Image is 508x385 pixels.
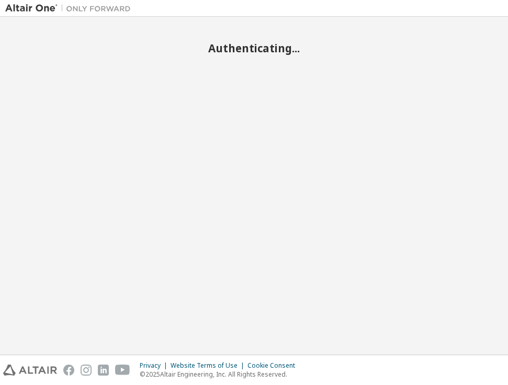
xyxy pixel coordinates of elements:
h2: Authenticating... [5,41,503,55]
img: instagram.svg [81,365,92,376]
img: linkedin.svg [98,365,109,376]
div: Website Terms of Use [171,361,247,370]
p: © 2025 Altair Engineering, Inc. All Rights Reserved. [140,370,301,379]
div: Cookie Consent [247,361,301,370]
img: facebook.svg [63,365,74,376]
img: youtube.svg [115,365,130,376]
img: Altair One [5,3,136,14]
img: altair_logo.svg [3,365,57,376]
div: Privacy [140,361,171,370]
